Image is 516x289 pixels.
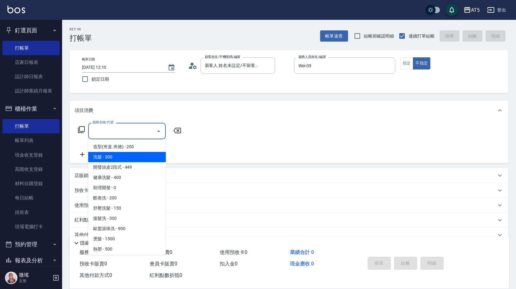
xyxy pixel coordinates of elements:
[2,205,60,220] a: 排班表
[92,76,109,82] span: 鎖定日期
[320,30,348,42] button: 帳單速查
[79,261,107,267] span: 預收卡販賣 0
[150,261,177,267] span: 會員卡販賣 0
[70,213,509,228] div: 紅利點數剩餘點數: 8000換算比率: 1
[75,217,136,224] p: 紅利點數
[75,187,98,194] p: 預收卡販賣
[2,41,60,55] a: 打帳單
[2,191,60,205] a: 每日結帳
[88,254,166,265] span: 局部燙 - 999
[75,202,98,209] p: 使用預收卡
[88,183,166,193] span: 助理開發 - 0
[2,252,60,269] button: 報表及分析
[88,193,166,203] span: 酷卷洗 - 200
[154,126,164,136] button: Close
[2,69,60,84] a: 設計師日報表
[5,272,17,284] img: Person
[400,57,414,69] button: 指定
[88,224,166,234] span: 歐盟滾珠洗 - 900
[205,55,240,59] label: 顧客姓名/手機號碼/編號
[75,172,93,179] p: 店販銷售
[2,22,60,38] button: 釘選頁面
[413,57,430,69] button: 不指定
[409,33,435,39] span: 連續打單結帳
[485,4,509,16] button: 登出
[70,183,509,198] div: 預收卡販賣
[471,6,480,14] div: AT5
[79,249,102,255] span: 服務消費 0
[2,55,60,69] a: 店家日報表
[82,57,95,62] label: 帳單日期
[88,152,166,162] span: 洗髮 - 300
[88,142,166,152] span: 造型(夾直.夾捲) - 200
[364,33,394,39] span: 結帳前確認明細
[2,176,60,191] a: 材料自購登錄
[164,60,179,75] button: Choose date, selected date is 2025-09-24
[19,272,51,278] h5: 微瑤
[461,4,482,16] button: AT5
[290,261,314,267] span: 現金應收 0
[2,220,60,234] a: 現場電腦打卡
[70,198,509,213] div: 使用預收卡
[88,213,166,224] span: 接髮洗 - 300
[93,120,113,125] label: 服務名稱/代號
[2,148,60,162] a: 現金收支登錄
[75,232,132,238] p: 其他付款方式
[75,107,93,114] p: 項目消費
[2,101,60,117] button: 櫃檯作業
[19,278,51,284] p: 主管
[2,133,60,148] a: 帳單列表
[220,261,238,267] span: 扣入金 0
[70,168,509,183] div: 店販銷售
[70,27,92,31] h2: Key In
[80,240,108,247] p: 隱藏業績明細
[2,119,60,133] a: 打帳單
[2,236,60,252] button: 預約管理
[2,162,60,176] a: 高階收支登錄
[446,4,458,16] button: save
[79,272,112,278] span: 其他付款方式 0
[298,55,326,59] label: 服務人員姓名/編號
[2,84,60,98] a: 設計師業績月報表
[70,228,509,242] div: 其他付款方式入金可用餘額: 0
[82,62,161,73] input: YYYY/MM/DD hh:mm
[88,203,166,213] span: 舒壓洗髮 - 150
[70,34,92,42] h3: 打帳單
[7,6,25,13] img: Logo
[88,172,166,183] span: 健康洗髮 - 400
[150,272,182,278] span: 紅利點數折抵 0
[88,234,166,244] span: 燙髮 - 1500
[220,249,247,255] span: 使用預收卡 0
[70,100,509,120] div: 項目消費
[88,244,166,254] span: 熱塑 - 500
[290,249,314,255] span: 業績合計 0
[88,162,166,172] span: 開發頭皮2段式 - 449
